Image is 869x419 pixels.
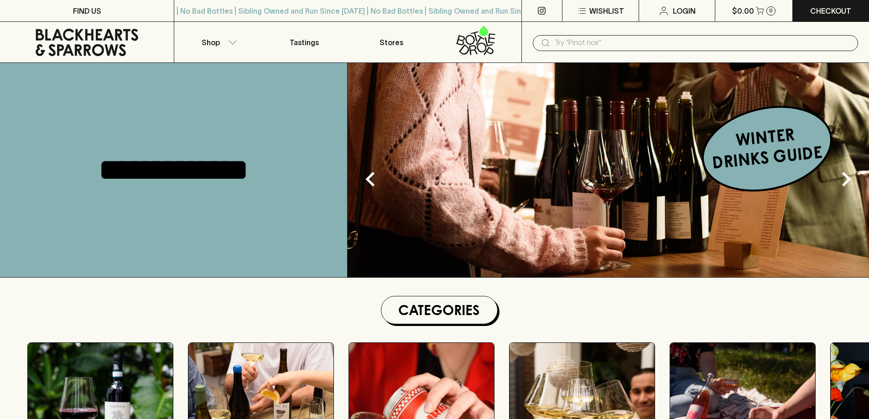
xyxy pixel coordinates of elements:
[673,5,696,16] p: Login
[261,22,348,62] a: Tastings
[174,22,261,62] button: Shop
[732,5,754,16] p: $0.00
[290,37,319,48] p: Tastings
[589,5,624,16] p: Wishlist
[769,8,773,13] p: 0
[348,22,435,62] a: Stores
[810,5,851,16] p: Checkout
[73,5,101,16] p: FIND US
[348,63,869,277] img: optimise
[828,161,864,197] button: Next
[385,300,494,320] h1: Categories
[352,161,389,197] button: Previous
[555,36,851,50] input: Try "Pinot noir"
[380,37,403,48] p: Stores
[202,37,220,48] p: Shop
